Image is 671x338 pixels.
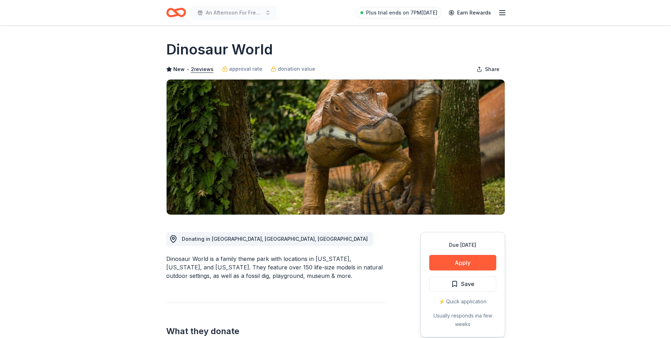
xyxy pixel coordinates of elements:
h1: Dinosaur World [166,40,273,59]
span: An Afternoon For Freedom [206,8,262,17]
div: Dinosaur World is a family theme park with locations in [US_STATE], [US_STATE], and [US_STATE]. T... [166,255,387,280]
button: Share [471,62,505,76]
div: Due [DATE] [429,241,496,249]
span: Donating in [GEOGRAPHIC_DATA], [GEOGRAPHIC_DATA], [GEOGRAPHIC_DATA] [182,236,368,242]
a: Home [166,4,186,21]
button: Apply [429,255,496,270]
a: approval rate [222,65,262,73]
span: Plus trial ends on 7PM[DATE] [366,8,437,17]
span: donation value [278,65,315,73]
span: Share [485,65,499,74]
a: Earn Rewards [444,6,495,19]
span: New [173,65,185,74]
button: Save [429,276,496,292]
span: Save [461,279,474,289]
span: approval rate [229,65,262,73]
div: Usually responds in a few weeks [429,311,496,328]
span: • [186,66,189,72]
button: 2reviews [191,65,214,74]
h2: What they donate [166,326,387,337]
a: donation value [271,65,315,73]
img: Image for Dinosaur World [167,80,505,215]
a: Plus trial ends on 7PM[DATE] [356,7,442,18]
button: An Afternoon For Freedom [192,6,276,20]
div: ⚡️ Quick application [429,297,496,306]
